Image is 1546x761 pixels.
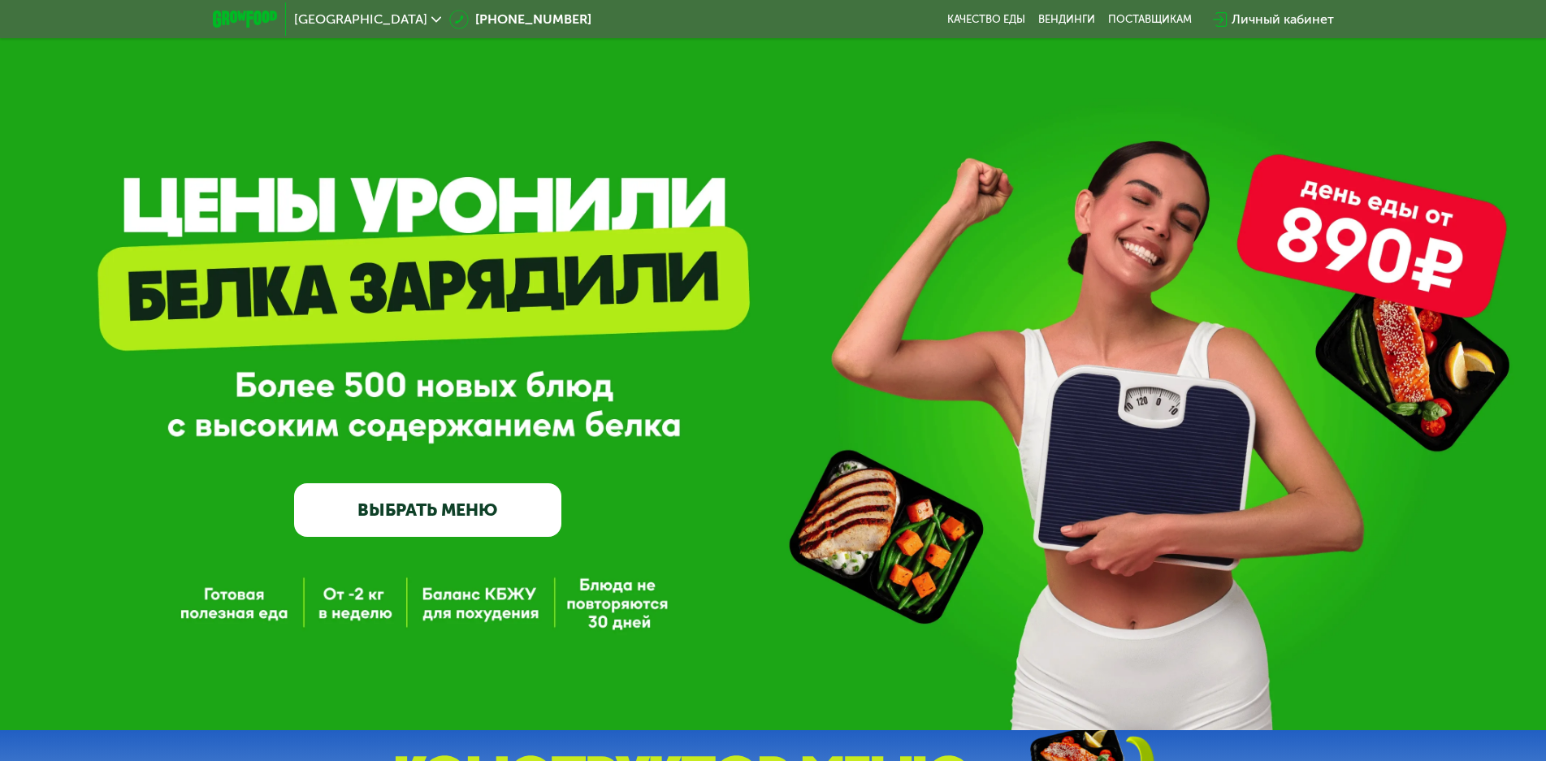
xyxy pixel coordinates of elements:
a: ВЫБРАТЬ МЕНЮ [294,483,561,537]
div: поставщикам [1108,13,1192,26]
div: Личный кабинет [1232,10,1334,29]
a: Вендинги [1038,13,1095,26]
a: [PHONE_NUMBER] [449,10,591,29]
span: [GEOGRAPHIC_DATA] [294,13,427,26]
a: Качество еды [947,13,1025,26]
